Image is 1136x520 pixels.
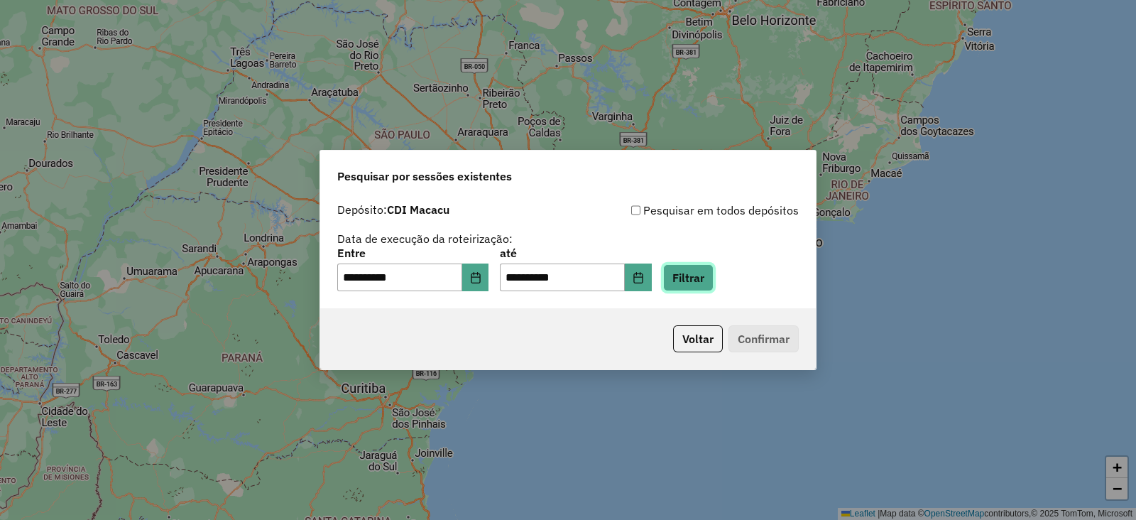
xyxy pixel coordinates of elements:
[500,244,651,261] label: até
[337,230,513,247] label: Data de execução da roteirização:
[462,264,489,292] button: Choose Date
[625,264,652,292] button: Choose Date
[568,202,799,219] div: Pesquisar em todos depósitos
[337,244,488,261] label: Entre
[337,168,512,185] span: Pesquisar por sessões existentes
[673,325,723,352] button: Voltar
[337,201,449,218] label: Depósito:
[387,202,449,217] strong: CDI Macacu
[663,264,714,291] button: Filtrar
